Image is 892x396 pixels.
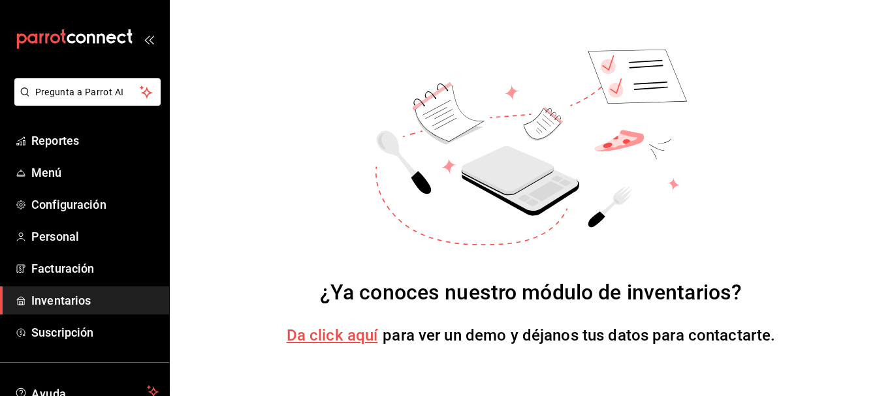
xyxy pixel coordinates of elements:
[31,196,159,213] span: Configuración
[31,260,159,277] span: Facturación
[31,164,159,181] span: Menú
[383,326,775,344] span: para ver un demo y déjanos tus datos para contactarte.
[31,292,159,309] span: Inventarios
[320,277,742,308] div: ¿Ya conoces nuestro módulo de inventarios?
[144,34,154,44] button: open_drawer_menu
[31,132,159,149] span: Reportes
[31,324,159,341] span: Suscripción
[9,95,161,108] a: Pregunta a Parrot AI
[31,228,159,245] span: Personal
[35,85,140,99] span: Pregunta a Parrot AI
[287,326,378,344] a: Da click aquí
[14,78,161,106] button: Pregunta a Parrot AI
